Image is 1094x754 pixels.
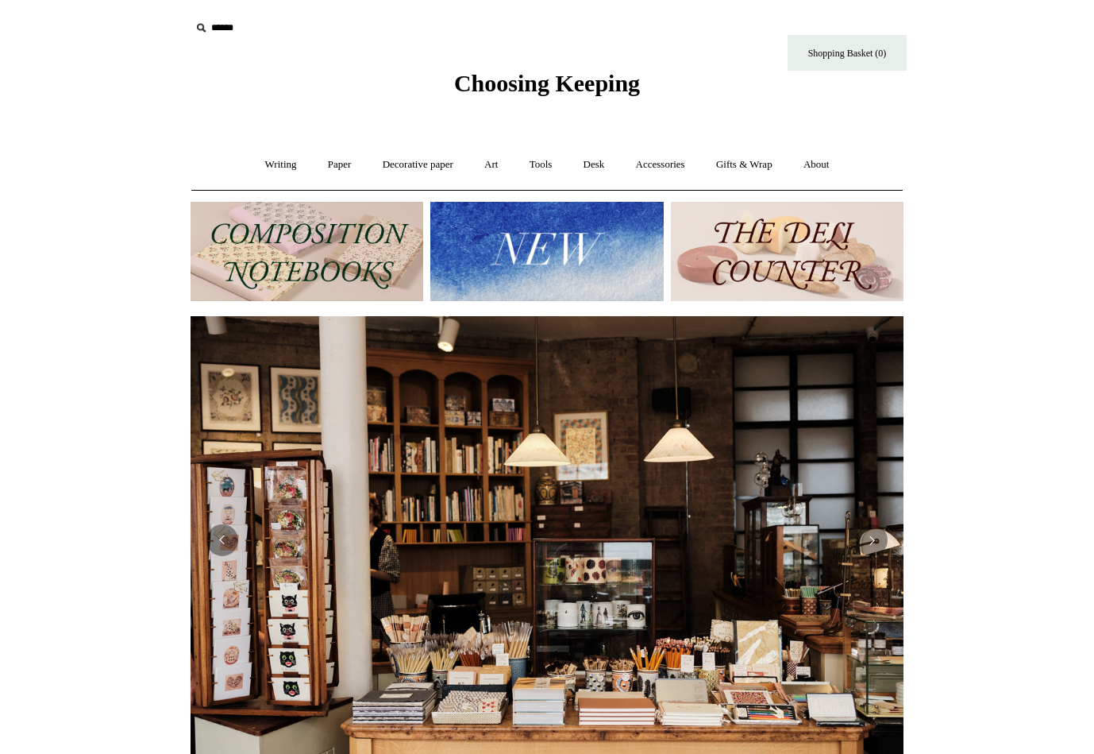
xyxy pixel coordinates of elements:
[454,70,640,96] span: Choosing Keeping
[191,202,423,301] img: 202302 Composition ledgers.jpg__PID:69722ee6-fa44-49dd-a067-31375e5d54ec
[788,35,907,71] a: Shopping Basket (0)
[702,144,787,186] a: Gifts & Wrap
[856,524,888,556] button: Next
[454,83,640,94] a: Choosing Keeping
[206,524,238,556] button: Previous
[515,144,567,186] a: Tools
[622,144,699,186] a: Accessories
[430,202,663,301] img: New.jpg__PID:f73bdf93-380a-4a35-bcfe-7823039498e1
[314,144,366,186] a: Paper
[671,202,903,301] img: The Deli Counter
[569,144,619,186] a: Desk
[251,144,311,186] a: Writing
[368,144,468,186] a: Decorative paper
[789,144,844,186] a: About
[470,144,512,186] a: Art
